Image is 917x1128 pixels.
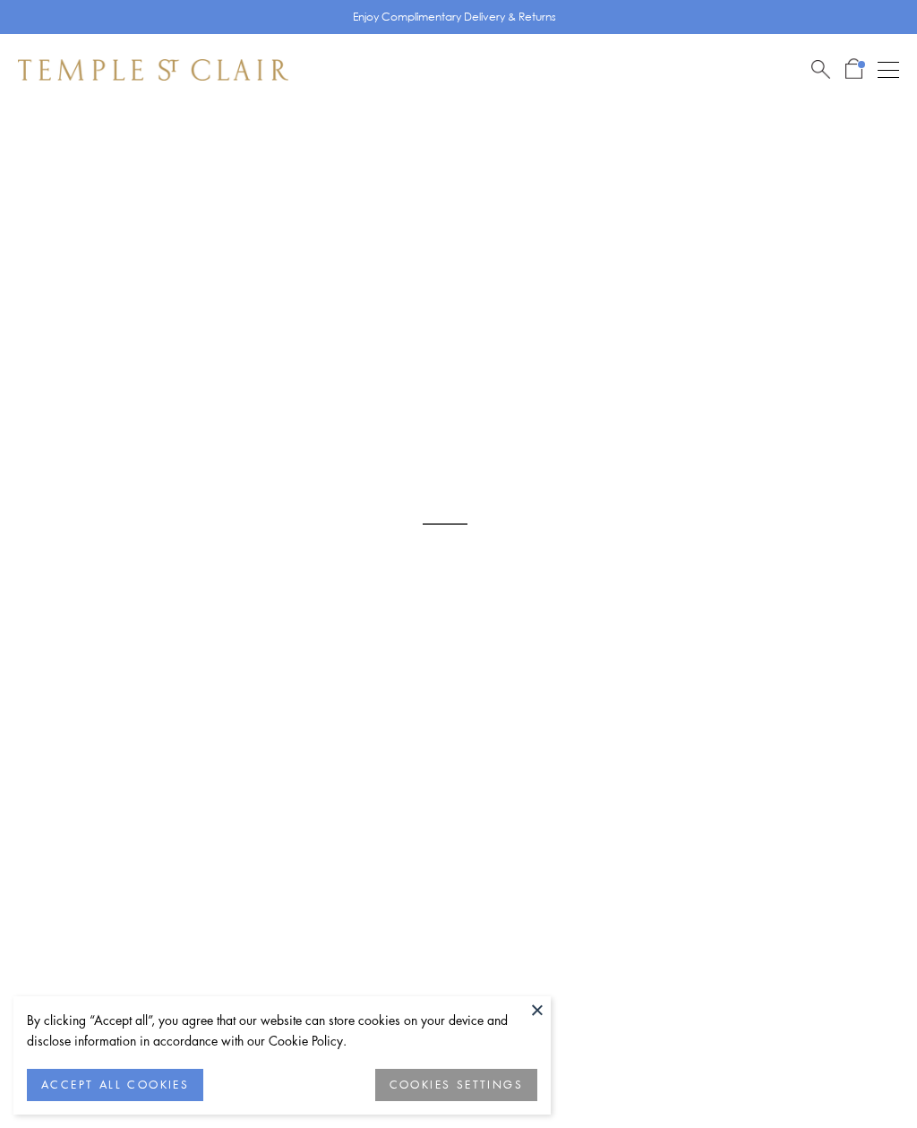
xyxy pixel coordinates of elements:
img: Temple St. Clair [18,59,288,81]
button: COOKIES SETTINGS [375,1069,537,1101]
a: Search [811,58,830,81]
p: Enjoy Complimentary Delivery & Returns [353,8,556,26]
iframe: Gorgias live chat messenger [827,1044,899,1110]
a: Open Shopping Bag [845,58,862,81]
button: ACCEPT ALL COOKIES [27,1069,203,1101]
button: Open navigation [878,59,899,81]
div: By clicking “Accept all”, you agree that our website can store cookies on your device and disclos... [27,1010,537,1051]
